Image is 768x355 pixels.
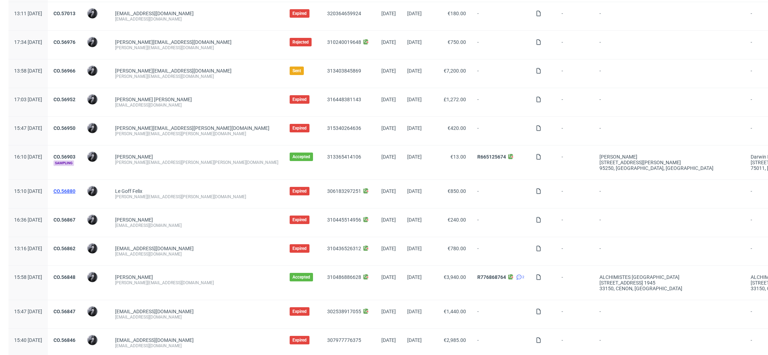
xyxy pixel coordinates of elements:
[448,246,466,251] span: €780.00
[14,337,42,343] span: 15:40 [DATE]
[599,309,739,320] span: -
[407,337,422,343] span: [DATE]
[14,97,42,102] span: 17:03 [DATE]
[327,337,361,343] a: 307977776375
[14,246,42,251] span: 13:16 [DATE]
[407,274,422,280] span: [DATE]
[115,343,278,349] div: [EMAIL_ADDRESS][DOMAIN_NAME]
[115,45,278,51] div: [PERSON_NAME][EMAIL_ADDRESS][DOMAIN_NAME]
[115,97,192,102] a: [PERSON_NAME] [PERSON_NAME]
[14,11,42,16] span: 13:11 [DATE]
[115,246,194,251] span: [EMAIL_ADDRESS][DOMAIN_NAME]
[599,165,739,171] div: 95250, [GEOGRAPHIC_DATA] , [GEOGRAPHIC_DATA]
[292,188,307,194] span: Expired
[477,154,506,160] a: R665125674
[381,217,396,223] span: [DATE]
[444,68,466,74] span: €7,200.00
[562,11,588,22] span: -
[87,272,97,282] img: Philippe Dubuy
[599,11,739,22] span: -
[562,39,588,51] span: -
[477,217,524,228] span: -
[444,274,466,280] span: €3,940.00
[115,188,142,194] a: Le Goff Felix
[381,154,396,160] span: [DATE]
[53,11,75,16] a: CO.57013
[53,217,75,223] a: CO.56867
[327,39,361,45] a: 310240019648
[87,37,97,47] img: Philippe Dubuy
[327,274,361,280] a: 310486886628
[562,309,588,320] span: -
[381,68,396,74] span: [DATE]
[599,188,739,200] span: -
[448,217,466,223] span: €240.00
[562,97,588,108] span: -
[477,39,524,51] span: -
[599,39,739,51] span: -
[292,309,307,314] span: Expired
[292,274,310,280] span: Accepted
[407,68,422,74] span: [DATE]
[477,274,506,280] a: R776868764
[53,125,75,131] a: CO.56950
[53,39,75,45] a: CO.56976
[599,154,739,160] div: [PERSON_NAME]
[292,11,307,16] span: Expired
[53,160,74,166] span: Sampling
[115,125,269,131] span: [PERSON_NAME][EMAIL_ADDRESS][PERSON_NAME][DOMAIN_NAME]
[327,97,361,102] a: 316448381143
[87,307,97,316] img: Philippe Dubuy
[292,39,309,45] span: Rejected
[115,16,278,22] div: [EMAIL_ADDRESS][DOMAIN_NAME]
[292,217,307,223] span: Expired
[444,337,466,343] span: €2,985.00
[14,154,42,160] span: 16:10 [DATE]
[477,11,524,22] span: -
[115,309,194,314] a: [EMAIL_ADDRESS][DOMAIN_NAME]
[477,337,524,349] span: -
[515,274,524,280] a: 2
[599,280,739,286] div: [STREET_ADDRESS] 1945
[115,217,153,223] a: [PERSON_NAME]
[53,97,75,102] a: CO.56952
[14,309,42,314] span: 15:47 [DATE]
[87,186,97,196] img: Philippe Dubuy
[87,152,97,162] img: Philippe Dubuy
[599,68,739,79] span: -
[448,125,466,131] span: €420.00
[407,11,422,16] span: [DATE]
[292,337,307,343] span: Expired
[53,246,75,251] a: CO.56862
[381,274,396,280] span: [DATE]
[562,217,588,228] span: -
[407,188,422,194] span: [DATE]
[14,125,42,131] span: 15:47 [DATE]
[115,68,232,74] span: [PERSON_NAME][EMAIL_ADDRESS][DOMAIN_NAME]
[599,217,739,228] span: -
[327,154,361,160] a: 313365414106
[292,125,307,131] span: Expired
[407,217,422,223] span: [DATE]
[292,97,307,102] span: Expired
[381,39,396,45] span: [DATE]
[87,8,97,18] img: Philippe Dubuy
[562,246,588,257] span: -
[115,337,194,343] span: [EMAIL_ADDRESS][DOMAIN_NAME]
[407,154,422,160] span: [DATE]
[327,309,361,314] a: 302538917055
[327,217,361,223] a: 310445514956
[448,188,466,194] span: €850.00
[599,337,739,349] span: -
[407,309,422,314] span: [DATE]
[477,188,524,200] span: -
[327,125,361,131] a: 315340264636
[599,246,739,257] span: -
[381,125,396,131] span: [DATE]
[87,335,97,345] img: Philippe Dubuy
[87,123,97,133] img: Philippe Dubuy
[407,39,422,45] span: [DATE]
[562,337,588,349] span: -
[115,314,278,320] div: [EMAIL_ADDRESS][DOMAIN_NAME]
[327,246,361,251] a: 310436526312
